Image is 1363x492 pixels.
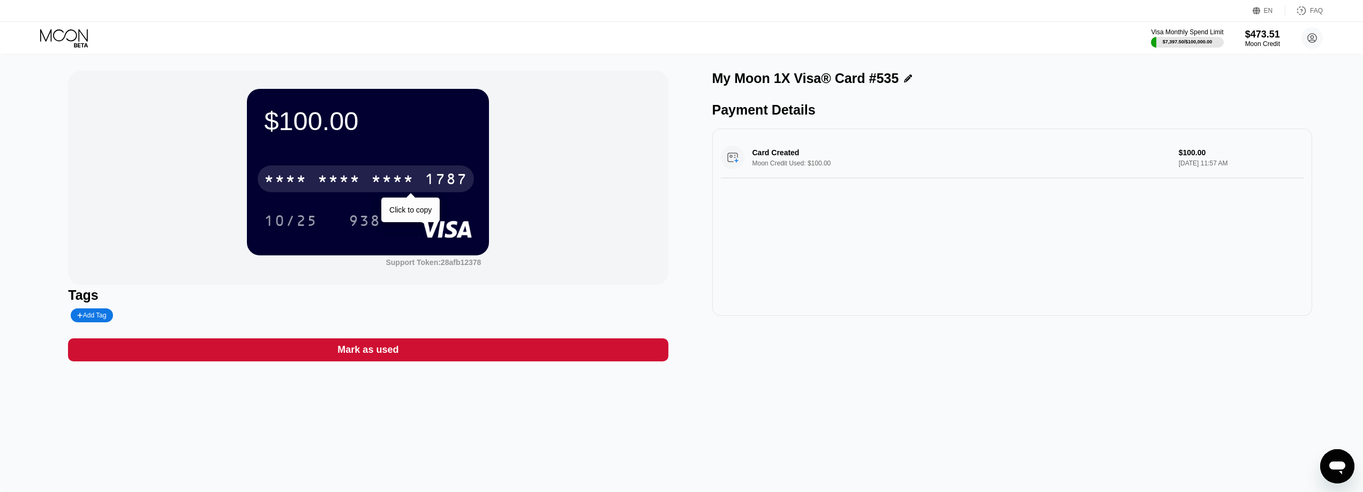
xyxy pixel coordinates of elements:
[68,287,668,303] div: Tags
[1151,28,1223,48] div: Visa Monthly Spend Limit$7,397.50/$100,000.00
[712,71,899,86] div: My Moon 1X Visa® Card #535
[1245,40,1280,48] div: Moon Credit
[256,207,326,234] div: 10/25
[77,312,106,319] div: Add Tag
[1163,39,1213,44] div: $7,397.50 / $100,000.00
[337,344,398,356] div: Mark as used
[349,214,381,231] div: 938
[386,258,481,267] div: Support Token:28afb12378
[68,338,668,361] div: Mark as used
[1151,28,1223,36] div: Visa Monthly Spend Limit
[389,206,432,214] div: Click to copy
[71,308,112,322] div: Add Tag
[712,102,1312,118] div: Payment Details
[1253,5,1285,16] div: EN
[425,172,468,189] div: 1787
[386,258,481,267] div: Support Token: 28afb12378
[264,106,472,136] div: $100.00
[1264,7,1273,14] div: EN
[1320,449,1354,483] iframe: Кнопка запуска окна обмена сообщениями
[1285,5,1323,16] div: FAQ
[1245,29,1280,48] div: $473.51Moon Credit
[1245,29,1280,40] div: $473.51
[264,214,318,231] div: 10/25
[1310,7,1323,14] div: FAQ
[341,207,389,234] div: 938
